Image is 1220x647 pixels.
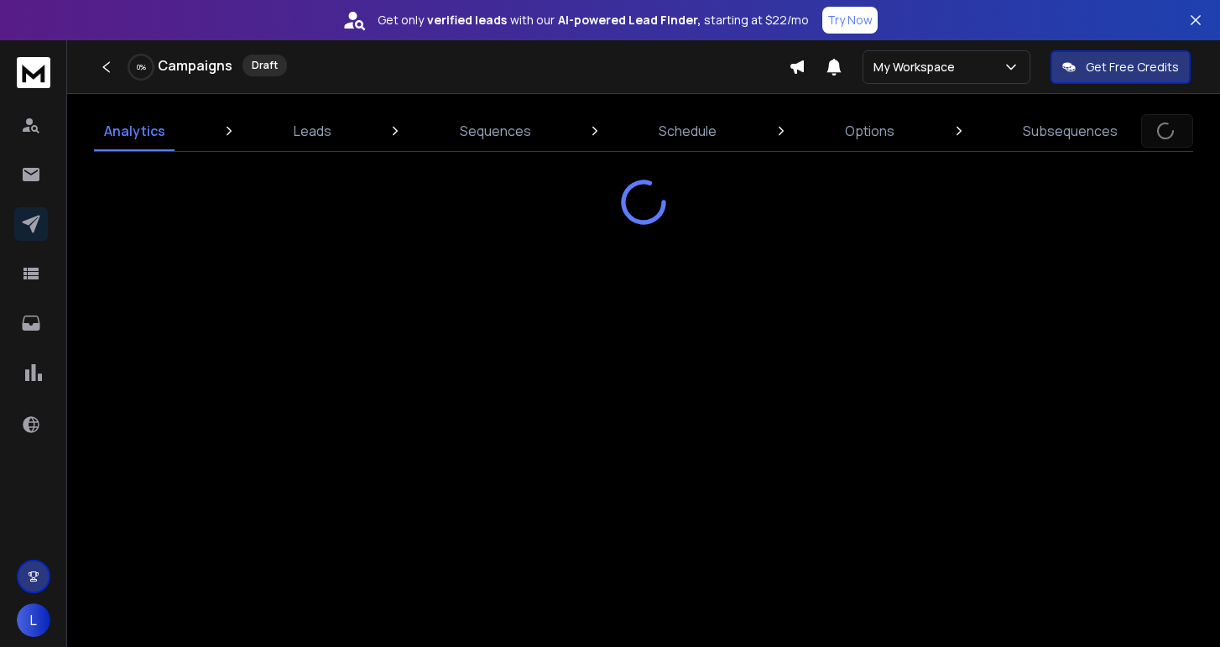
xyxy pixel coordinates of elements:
[845,121,894,141] p: Options
[294,121,331,141] p: Leads
[242,55,287,76] div: Draft
[17,603,50,637] button: L
[558,12,701,29] strong: AI-powered Lead Finder,
[94,111,175,151] a: Analytics
[649,111,727,151] a: Schedule
[1051,50,1191,84] button: Get Free Credits
[284,111,341,151] a: Leads
[427,12,507,29] strong: verified leads
[450,111,541,151] a: Sequences
[158,55,232,76] h1: Campaigns
[1013,111,1128,151] a: Subsequences
[378,12,809,29] p: Get only with our starting at $22/mo
[835,111,905,151] a: Options
[659,121,717,141] p: Schedule
[460,121,531,141] p: Sequences
[873,59,962,76] p: My Workspace
[827,12,873,29] p: Try Now
[137,62,146,72] p: 0 %
[822,7,878,34] button: Try Now
[1023,121,1118,141] p: Subsequences
[104,121,165,141] p: Analytics
[17,57,50,88] img: logo
[1086,59,1179,76] p: Get Free Credits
